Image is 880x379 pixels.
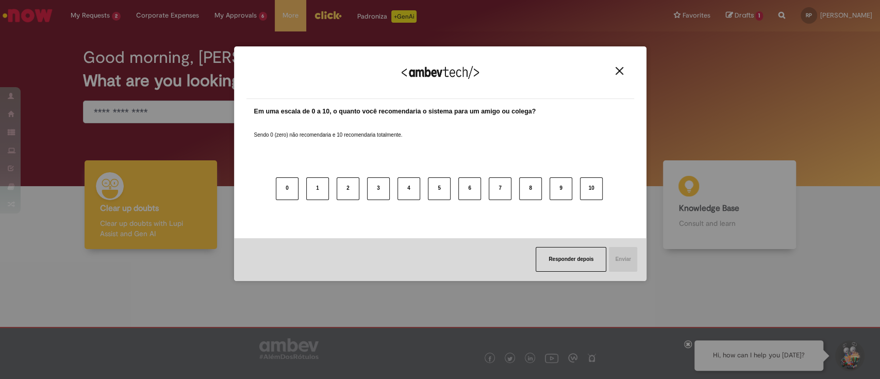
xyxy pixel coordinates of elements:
button: 0 [276,177,298,200]
button: 10 [580,177,603,200]
button: 8 [519,177,542,200]
button: 4 [397,177,420,200]
button: 3 [367,177,390,200]
label: Em uma escala de 0 a 10, o quanto você recomendaria o sistema para um amigo ou colega? [254,107,536,117]
button: 6 [458,177,481,200]
button: Responder depois [536,247,606,272]
img: Close [616,67,623,75]
label: Sendo 0 (zero) não recomendaria e 10 recomendaria totalmente. [254,119,403,139]
button: 7 [489,177,511,200]
button: 9 [550,177,572,200]
button: 2 [337,177,359,200]
img: Logo Ambevtech [402,66,479,79]
button: Close [612,67,626,75]
button: 1 [306,177,329,200]
button: 5 [428,177,451,200]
